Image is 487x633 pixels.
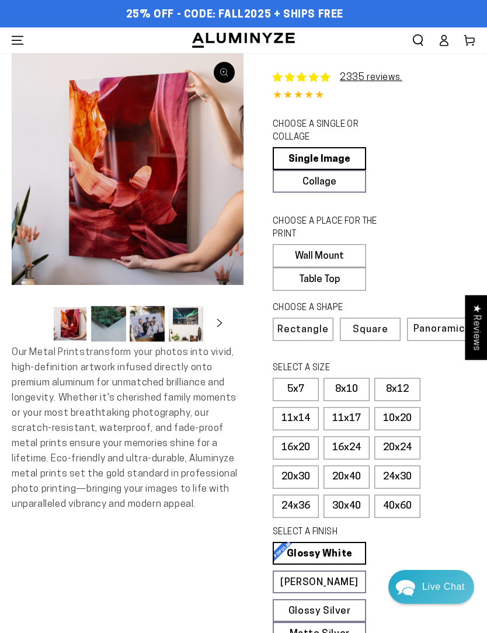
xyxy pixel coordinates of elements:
label: 16x20 [273,436,319,460]
label: 5x7 [273,378,319,401]
media-gallery: Gallery Viewer [12,53,243,345]
label: 30x40 [323,495,370,518]
a: 2335 reviews. [340,73,402,82]
span: 25% OFF - Code: FALL2025 + Ships Free [126,9,343,22]
a: Single Image [273,147,366,170]
span: Square [353,325,388,335]
label: 11x17 [323,407,370,430]
label: 20x30 [273,465,319,489]
a: Glossy Silver [273,599,366,622]
button: Load image 1 in gallery view [53,306,88,342]
span: Panoramic [413,324,465,334]
div: Chat widget toggle [388,570,474,604]
label: 11x14 [273,407,319,430]
button: Slide left [23,311,49,336]
legend: CHOOSE A PLACE FOR THE PRINT [273,215,389,241]
legend: CHOOSE A SINGLE OR COLLAGE [273,119,389,144]
a: 2335 reviews. [273,71,475,85]
div: 4.85 out of 5.0 stars [273,88,475,105]
label: 8x10 [323,378,370,401]
button: Load image 3 in gallery view [130,306,165,342]
label: Wall Mount [273,244,366,267]
div: Contact Us Directly [422,570,465,604]
label: 20x24 [374,436,420,460]
summary: Search our site [405,27,431,53]
a: [PERSON_NAME] [273,571,366,593]
legend: SELECT A SIZE [273,362,389,375]
label: 40x60 [374,495,420,518]
summary: Menu [5,27,30,53]
button: Slide right [207,311,232,336]
label: 20x40 [323,465,370,489]
button: Load image 2 in gallery view [91,306,126,342]
label: 8x12 [374,378,420,401]
legend: CHOOSE A SHAPE [273,302,389,315]
span: Our Metal Prints transform your photos into vivid, high-definition artwork infused directly onto ... [12,347,238,509]
label: Table Top [273,267,366,291]
label: 10x20 [374,407,420,430]
label: 24x36 [273,495,319,518]
button: Load image 4 in gallery view [168,306,203,342]
a: Glossy White [273,542,366,565]
label: 24x30 [374,465,420,489]
a: Collage [273,170,366,193]
img: Aluminyze [191,32,296,49]
legend: SELECT A FINISH [273,526,389,539]
div: Click to open Judge.me floating reviews tab [465,295,487,360]
span: Rectangle [277,325,329,335]
label: 16x24 [323,436,370,460]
